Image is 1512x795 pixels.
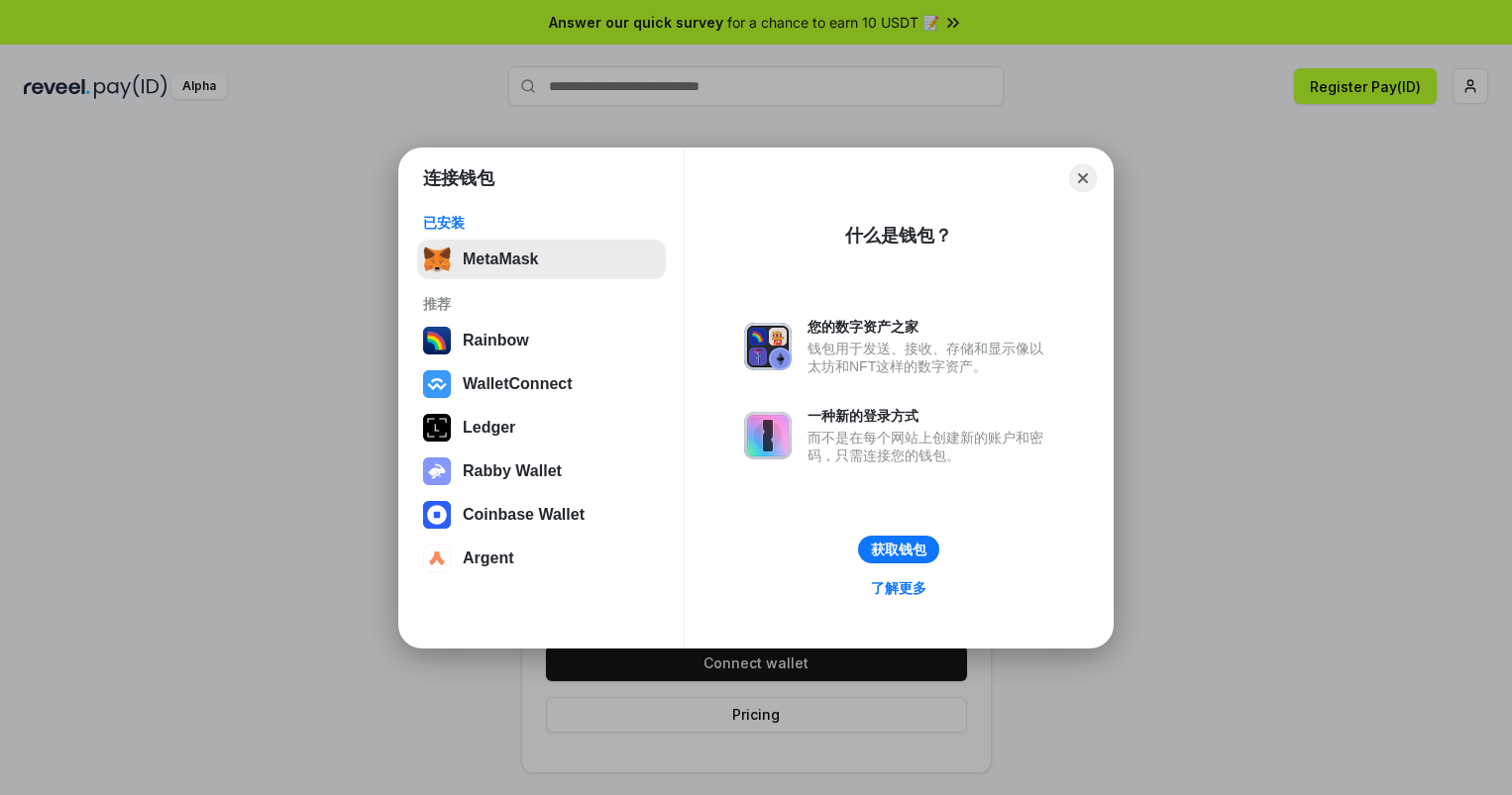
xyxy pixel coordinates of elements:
div: MetaMask [463,250,538,268]
button: Argent [417,539,666,578]
a: 了解更多 [859,575,938,601]
div: WalletConnect [463,375,573,393]
div: Ledger [463,419,515,437]
button: Rabby Wallet [417,451,666,491]
img: svg+xml,%3Csvg%20xmlns%3D%22http%3A%2F%2Fwww.w3.org%2F2000%2Fsvg%22%20fill%3D%22none%22%20viewBox... [423,457,451,485]
button: Rainbow [417,321,666,360]
div: 了解更多 [871,579,926,597]
div: Rainbow [463,332,529,349]
div: 您的数字资产之家 [808,318,1053,336]
div: Rabby Wallet [463,462,562,480]
button: MetaMask [417,240,666,279]
div: 而不是在每个网站上创建新的账户和密码，只需连接您的钱包。 [808,429,1053,464]
div: 推荐 [423,295,660,313]
div: Coinbase Wallet [463,506,585,524]
img: svg+xml,%3Csvg%20xmlns%3D%22http%3A%2F%2Fwww.w3.org%2F2000%2Fsvg%22%20fill%3D%22none%22%20viewBox... [744,323,792,370]
button: Close [1069,164,1097,192]
button: 获取钱包 [858,536,939,563]
img: svg+xml,%3Csvg%20width%3D%2228%22%20height%3D%2228%22%20viewBox%3D%220%200%2028%2028%22%20fill%3D... [423,501,451,529]
img: svg+xml,%3Csvg%20width%3D%2228%22%20height%3D%2228%22%20viewBox%3D%220%200%2028%2028%22%20fill%3D... [423,370,451,398]
img: svg+xml,%3Csvg%20width%3D%2228%22%20height%3D%2228%22%20viewBox%3D%220%200%2028%2028%22%20fill%3D... [423,545,451,572]
button: Ledger [417,408,666,447]
img: svg+xml,%3Csvg%20fill%3D%22none%22%20height%3D%2233%22%20viewBox%3D%220%200%2035%2033%22%20width%... [423,246,451,273]
button: Coinbase Wallet [417,495,666,535]
img: svg+xml,%3Csvg%20xmlns%3D%22http%3A%2F%2Fwww.w3.org%2F2000%2Fsvg%22%20fill%3D%22none%22%20viewBox... [744,412,792,459]
div: 钱包用于发送、接收、存储和显示像以太坊和NFT这样的数字资产。 [808,340,1053,375]
div: 获取钱包 [871,541,926,558]
img: svg+xml,%3Csvg%20width%3D%22120%22%20height%3D%22120%22%20viewBox%3D%220%200%20120%20120%22%20fil... [423,327,451,354]
h1: 连接钱包 [423,166,494,190]
div: 什么是钱包？ [845,224,952,248]
img: svg+xml,%3Csvg%20xmlns%3D%22http%3A%2F%2Fwww.w3.org%2F2000%2Fsvg%22%20width%3D%2228%22%20height%3... [423,414,451,442]
button: WalletConnect [417,364,666,404]
div: Argent [463,549,514,567]
div: 已安装 [423,214,660,232]
div: 一种新的登录方式 [808,407,1053,425]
